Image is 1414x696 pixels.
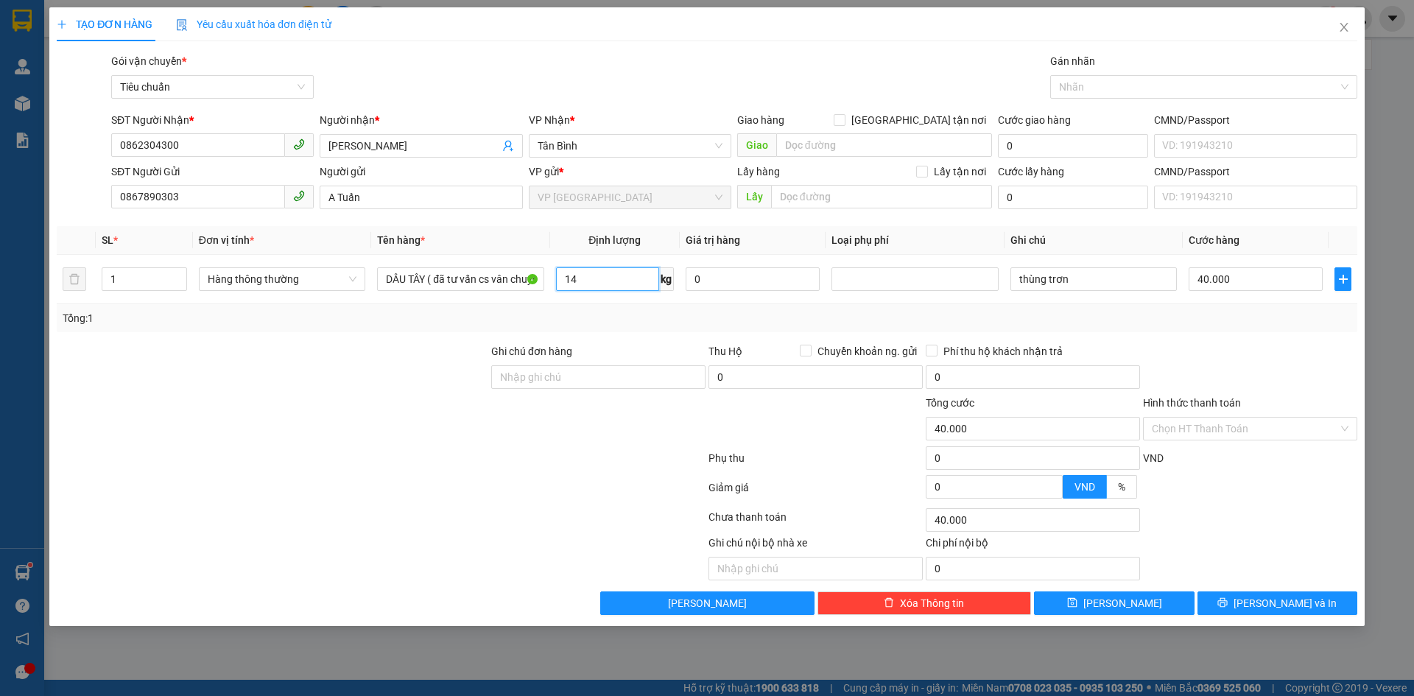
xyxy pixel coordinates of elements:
[998,186,1148,209] input: Cước lấy hàng
[72,8,215,40] span: Gửi:
[57,19,67,29] span: plus
[102,234,113,246] span: SL
[737,166,780,177] span: Lấy hàng
[21,107,186,186] strong: Nhận:
[1234,595,1337,611] span: [PERSON_NAME] và In
[1118,481,1125,493] span: %
[938,343,1069,359] span: Phí thu hộ khách nhận trả
[377,267,544,291] input: VD: Bàn, Ghế
[320,164,522,180] div: Người gửi
[771,185,992,208] input: Dọc đường
[708,345,742,357] span: Thu Hộ
[529,114,570,126] span: VP Nhận
[926,397,974,409] span: Tổng cước
[707,479,924,505] div: Giảm giá
[491,345,572,357] label: Ghi chú đơn hàng
[320,112,522,128] div: Người nhận
[707,509,924,535] div: Chưa thanh toán
[63,267,86,291] button: delete
[708,557,923,580] input: Nhập ghi chú
[1067,597,1077,609] span: save
[529,164,731,180] div: VP gửi
[72,72,180,98] span: quynhanh.tienoanh - In:
[293,138,305,150] span: phone
[1083,595,1162,611] span: [PERSON_NAME]
[588,234,641,246] span: Định lượng
[686,234,740,246] span: Giá trị hàng
[1143,452,1164,464] span: VND
[884,597,894,609] span: delete
[208,268,356,290] span: Hàng thông thường
[1189,234,1239,246] span: Cước hàng
[812,343,923,359] span: Chuyển khoản ng. gửi
[737,114,784,126] span: Giao hàng
[1034,591,1194,615] button: save[PERSON_NAME]
[600,591,815,615] button: [PERSON_NAME]
[1050,55,1095,67] label: Gán nhãn
[63,310,546,326] div: Tổng: 1
[776,133,992,157] input: Dọc đường
[176,18,331,30] span: Yêu cầu xuất hóa đơn điện tử
[120,76,305,98] span: Tiêu chuẩn
[57,18,152,30] span: TẠO ĐƠN HÀNG
[659,267,674,291] span: kg
[111,164,314,180] div: SĐT Người Gửi
[111,112,314,128] div: SĐT Người Nhận
[737,133,776,157] span: Giao
[72,59,180,98] span: VPĐL1510250002 -
[491,365,706,389] input: Ghi chú đơn hàng
[998,166,1064,177] label: Cước lấy hàng
[1217,597,1228,609] span: printer
[72,8,215,40] span: VP [GEOGRAPHIC_DATA]
[998,134,1148,158] input: Cước giao hàng
[845,112,992,128] span: [GEOGRAPHIC_DATA] tận nơi
[1010,267,1177,291] input: Ghi Chú
[900,595,964,611] span: Xóa Thông tin
[668,595,747,611] span: [PERSON_NAME]
[1143,397,1241,409] label: Hình thức thanh toán
[293,190,305,202] span: phone
[1338,21,1350,33] span: close
[708,535,923,557] div: Ghi chú nội bộ nhà xe
[377,234,425,246] span: Tên hàng
[1154,164,1357,180] div: CMND/Passport
[707,450,924,476] div: Phụ thu
[998,114,1071,126] label: Cước giao hàng
[686,267,820,291] input: 0
[1335,273,1350,285] span: plus
[1334,267,1351,291] button: plus
[928,164,992,180] span: Lấy tận nơi
[1154,112,1357,128] div: CMND/Passport
[111,55,186,67] span: Gói vận chuyển
[826,226,1004,255] th: Loại phụ phí
[817,591,1032,615] button: deleteXóa Thông tin
[1005,226,1183,255] th: Ghi chú
[926,535,1140,557] div: Chi phí nội bộ
[737,185,771,208] span: Lấy
[1074,481,1095,493] span: VND
[176,19,188,31] img: icon
[1197,591,1357,615] button: printer[PERSON_NAME] và In
[199,234,254,246] span: Đơn vị tính
[538,186,722,208] span: VP Đà Lạt
[502,140,514,152] span: user-add
[72,43,184,56] span: A BẢO - 0901608287
[1323,7,1365,49] button: Close
[85,85,172,98] span: 17:08:38 [DATE]
[538,135,722,157] span: Tân Bình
